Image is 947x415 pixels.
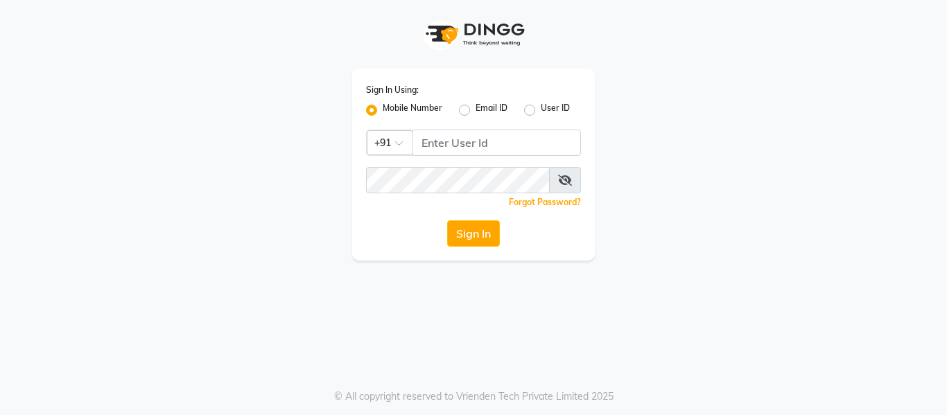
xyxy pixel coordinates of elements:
[541,102,570,118] label: User ID
[509,197,581,207] a: Forgot Password?
[366,167,550,193] input: Username
[418,14,529,55] img: logo1.svg
[447,220,500,247] button: Sign In
[383,102,442,118] label: Mobile Number
[366,84,419,96] label: Sign In Using:
[412,130,581,156] input: Username
[476,102,507,118] label: Email ID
